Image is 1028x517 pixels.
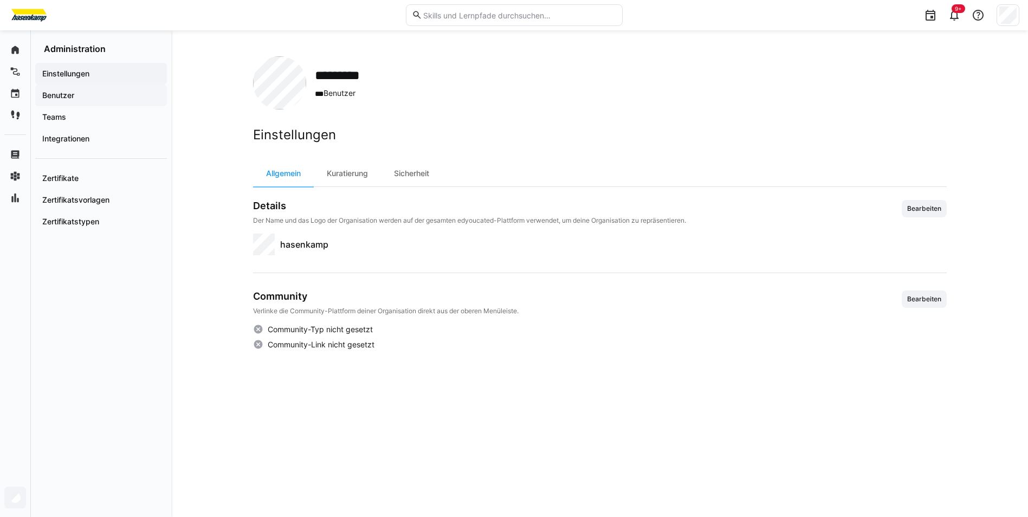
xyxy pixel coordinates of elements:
button: Bearbeiten [902,290,947,308]
span: Bearbeiten [906,295,942,303]
span: hasenkamp [280,238,328,251]
h2: Einstellungen [253,127,947,143]
span: Community-Typ nicht gesetzt [268,324,373,335]
h3: Community [253,290,519,302]
p: Verlinke die Community-Plattform deiner Organisation direkt aus der oberen Menüleiste. [253,307,519,315]
span: Bearbeiten [906,204,942,213]
div: Sicherheit [381,160,442,186]
span: Community-Link nicht gesetzt [268,339,374,350]
div: Allgemein [253,160,314,186]
div: Kuratierung [314,160,381,186]
input: Skills und Lernpfade durchsuchen… [422,10,616,20]
h3: Details [253,200,686,212]
span: 9+ [955,5,962,12]
span: Benutzer [315,88,385,99]
button: Bearbeiten [902,200,947,217]
p: Der Name und das Logo der Organisation werden auf der gesamten edyoucated-Plattform verwendet, um... [253,216,686,225]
